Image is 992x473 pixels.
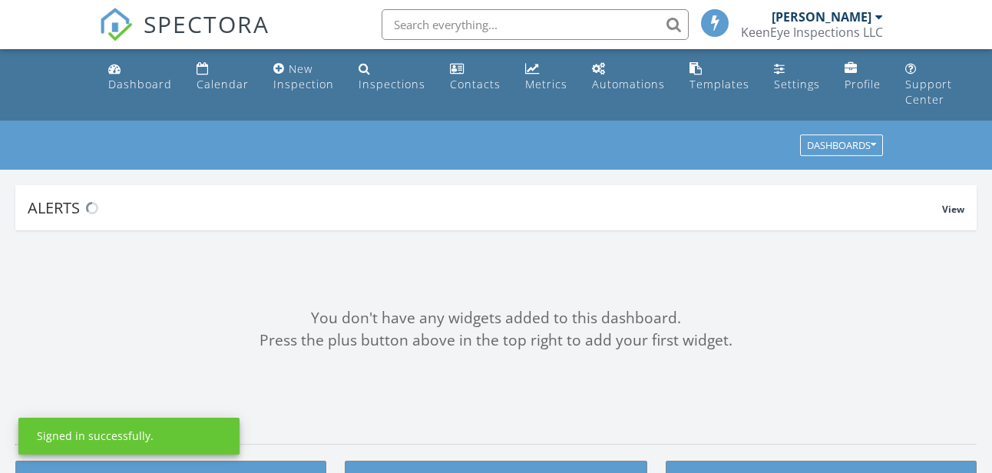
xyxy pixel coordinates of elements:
[774,77,820,91] div: Settings
[144,8,269,40] span: SPECTORA
[845,77,881,91] div: Profile
[905,77,952,107] div: Support Center
[592,77,665,91] div: Automations
[190,55,255,99] a: Calendar
[741,25,883,40] div: KeenEye Inspections LLC
[683,55,756,99] a: Templates
[838,55,887,99] a: Company Profile
[15,329,977,352] div: Press the plus button above in the top right to add your first widget.
[382,9,689,40] input: Search everything...
[899,55,958,114] a: Support Center
[28,197,942,218] div: Alerts
[772,9,871,25] div: [PERSON_NAME]
[359,77,425,91] div: Inspections
[37,428,154,444] div: Signed in successfully.
[525,77,567,91] div: Metrics
[15,307,977,329] div: You don't have any widgets added to this dashboard.
[689,77,749,91] div: Templates
[273,61,334,91] div: New Inspection
[267,55,340,99] a: New Inspection
[352,55,432,99] a: Inspections
[197,77,249,91] div: Calendar
[99,21,269,53] a: SPECTORA
[108,77,172,91] div: Dashboard
[102,55,178,99] a: Dashboard
[800,135,883,157] button: Dashboards
[444,55,507,99] a: Contacts
[807,141,876,151] div: Dashboards
[586,55,671,99] a: Automations (Basic)
[519,55,574,99] a: Metrics
[450,77,501,91] div: Contacts
[942,203,964,216] span: View
[99,8,133,41] img: The Best Home Inspection Software - Spectora
[768,55,826,99] a: Settings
